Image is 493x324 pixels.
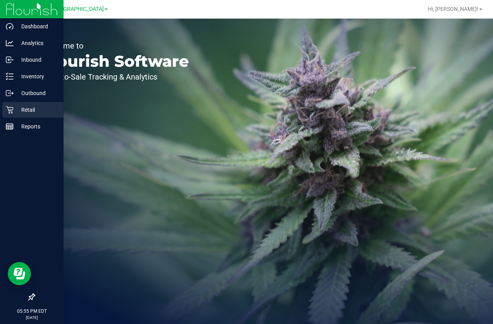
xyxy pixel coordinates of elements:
inline-svg: Inventory [6,73,14,80]
p: Dashboard [14,22,60,31]
inline-svg: Inbound [6,56,14,64]
p: Outbound [14,88,60,98]
span: Hi, [PERSON_NAME]! [428,6,478,12]
inline-svg: Reports [6,123,14,130]
p: Analytics [14,38,60,48]
inline-svg: Dashboard [6,23,14,30]
p: Inventory [14,72,60,81]
p: Flourish Software [42,54,189,69]
inline-svg: Outbound [6,89,14,97]
p: [DATE] [3,315,60,321]
p: Retail [14,105,60,114]
p: 05:55 PM EDT [3,308,60,315]
p: Inbound [14,55,60,64]
inline-svg: Analytics [6,39,14,47]
inline-svg: Retail [6,106,14,114]
p: Seed-to-Sale Tracking & Analytics [42,73,189,81]
p: Reports [14,122,60,131]
span: [GEOGRAPHIC_DATA] [51,6,104,12]
p: Welcome to [42,42,189,50]
iframe: Resource center [8,262,31,285]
